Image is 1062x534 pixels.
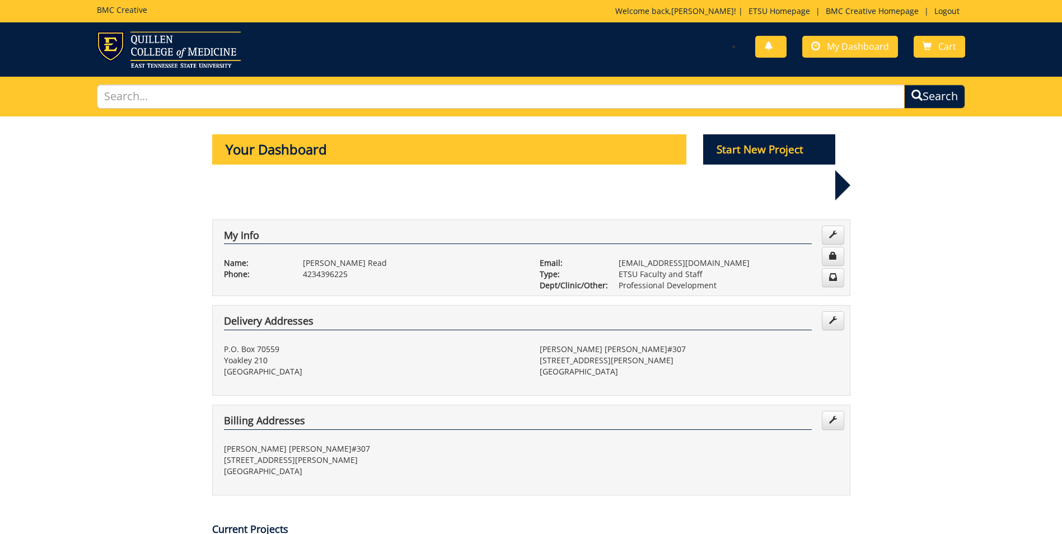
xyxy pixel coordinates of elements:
p: Yoakley 210 [224,355,523,366]
a: Edit Addresses [822,411,844,430]
a: Edit Info [822,226,844,245]
p: Professional Development [619,280,839,291]
p: Email: [540,257,602,269]
p: [PERSON_NAME] [PERSON_NAME]#307 [224,443,523,455]
a: Logout [929,6,965,16]
p: Welcome back, ! | | | [615,6,965,17]
p: Dept/Clinic/Other: [540,280,602,291]
span: My Dashboard [827,40,889,53]
p: Name: [224,257,286,269]
h4: Delivery Addresses [224,316,812,330]
a: Cart [914,36,965,58]
a: [PERSON_NAME] [671,6,734,16]
p: [PERSON_NAME] [PERSON_NAME]#307 [540,344,839,355]
a: ETSU Homepage [743,6,816,16]
button: Search [904,85,965,109]
h4: My Info [224,230,812,245]
p: [PERSON_NAME] Read [303,257,523,269]
p: Phone: [224,269,286,280]
a: Edit Addresses [822,311,844,330]
p: Your Dashboard [212,134,687,165]
p: ETSU Faculty and Staff [619,269,839,280]
input: Search... [97,85,905,109]
a: My Dashboard [802,36,898,58]
span: Cart [938,40,956,53]
p: [EMAIL_ADDRESS][DOMAIN_NAME] [619,257,839,269]
img: ETSU logo [97,31,241,68]
a: Change Password [822,247,844,266]
a: Change Communication Preferences [822,268,844,287]
p: Type: [540,269,602,280]
p: Start New Project [703,134,835,165]
a: BMC Creative Homepage [820,6,924,16]
p: [STREET_ADDRESS][PERSON_NAME] [540,355,839,366]
p: P.O. Box 70559 [224,344,523,355]
h5: BMC Creative [97,6,147,14]
p: [GEOGRAPHIC_DATA] [540,366,839,377]
a: Start New Project [703,145,835,156]
h4: Billing Addresses [224,415,812,430]
p: [GEOGRAPHIC_DATA] [224,466,523,477]
p: 4234396225 [303,269,523,280]
p: [STREET_ADDRESS][PERSON_NAME] [224,455,523,466]
p: [GEOGRAPHIC_DATA] [224,366,523,377]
